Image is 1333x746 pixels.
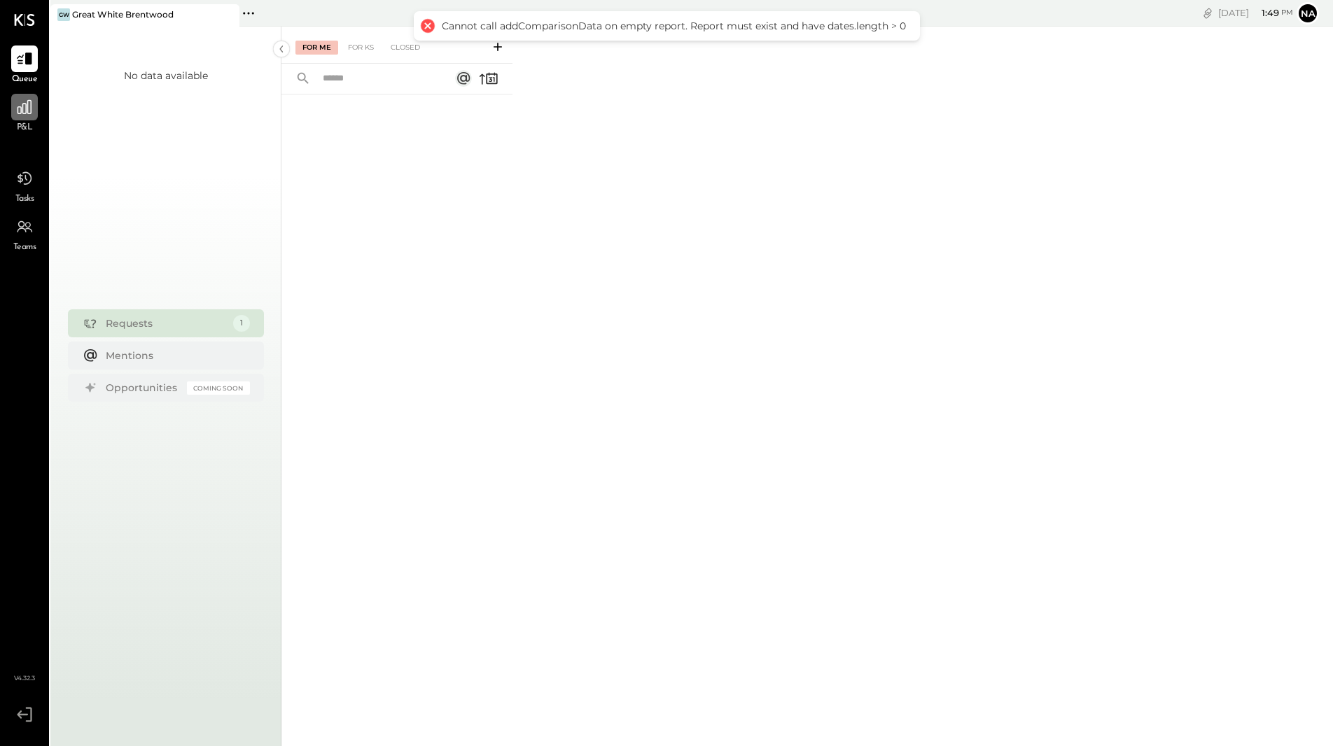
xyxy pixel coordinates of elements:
[1297,2,1319,24] button: na
[1201,6,1215,20] div: copy link
[15,193,34,206] span: Tasks
[1,165,48,206] a: Tasks
[1,94,48,134] a: P&L
[1218,6,1293,20] div: [DATE]
[442,20,906,32] div: Cannot call addComparisonData on empty report. Report must exist and have dates.length > 0
[57,8,70,21] div: GW
[13,241,36,254] span: Teams
[233,315,250,332] div: 1
[72,8,174,20] div: Great White Brentwood
[341,41,381,55] div: For KS
[106,349,243,363] div: Mentions
[106,381,180,395] div: Opportunities
[17,122,33,134] span: P&L
[1,213,48,254] a: Teams
[124,69,208,83] div: No data available
[1,45,48,86] a: Queue
[384,41,427,55] div: Closed
[106,316,226,330] div: Requests
[187,381,250,395] div: Coming Soon
[295,41,338,55] div: For Me
[12,73,38,86] span: Queue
